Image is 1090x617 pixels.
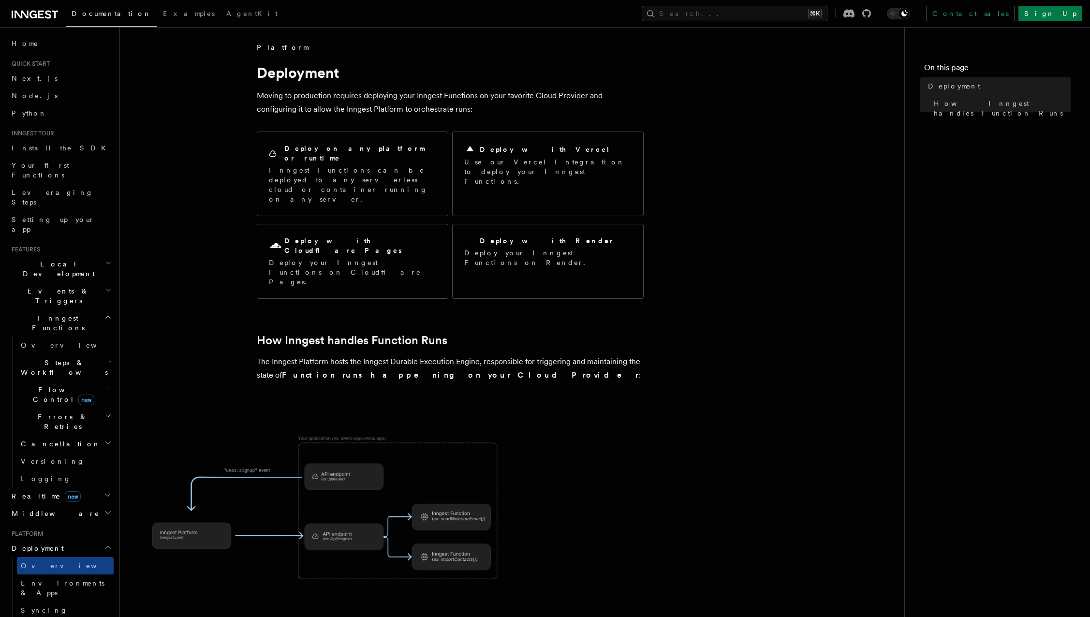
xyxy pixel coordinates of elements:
a: Sign Up [1018,6,1082,21]
span: Next.js [12,74,58,82]
button: Inngest Functions [8,309,114,337]
span: Examples [163,10,215,17]
a: Versioning [17,453,114,470]
button: Local Development [8,255,114,282]
span: Platform [257,43,308,52]
button: Toggle dark mode [887,8,910,19]
p: Deploy your Inngest Functions on Cloudflare Pages. [269,258,436,287]
span: Install the SDK [12,144,112,152]
span: Setting up your app [12,216,95,233]
a: Deploy with VercelUse our Vercel Integration to deploy your Inngest Functions. [452,132,644,216]
span: Deployment [8,544,64,553]
img: The Inngest Platform communicates with your deployed Inngest Functions by sending requests to you... [135,407,522,609]
p: The Inngest Platform hosts the Inngest Durable Execution Engine, responsible for triggering and m... [257,355,644,382]
a: Deploy with RenderDeploy your Inngest Functions on Render. [452,224,644,299]
span: Errors & Retries [17,412,105,431]
a: Python [8,104,114,122]
a: Setting up your app [8,211,114,238]
span: Inngest tour [8,130,54,137]
h4: On this page [924,62,1071,77]
p: Moving to production requires deploying your Inngest Functions on your favorite Cloud Provider an... [257,89,644,116]
span: AgentKit [226,10,278,17]
span: Local Development [8,259,105,279]
h1: Deployment [257,64,644,81]
span: Events & Triggers [8,286,105,306]
span: How Inngest handles Function Runs [934,99,1071,118]
span: Python [12,109,47,117]
a: Overview [17,557,114,574]
a: Deploy with Cloudflare PagesDeploy your Inngest Functions on Cloudflare Pages. [257,224,448,299]
h2: Deploy with Render [480,236,615,246]
p: Deploy your Inngest Functions on Render. [464,248,632,267]
a: Deploy on any platform or runtimeInngest Functions can be deployed to any serverless cloud or con... [257,132,448,216]
p: Inngest Functions can be deployed to any serverless cloud or container running on any server. [269,165,436,204]
button: Deployment [8,540,114,557]
a: Install the SDK [8,139,114,157]
button: Cancellation [17,435,114,453]
span: Features [8,246,40,253]
span: new [65,491,81,502]
a: Node.js [8,87,114,104]
span: Quick start [8,60,50,68]
span: Documentation [72,10,151,17]
a: Next.js [8,70,114,87]
button: Middleware [8,505,114,522]
a: How Inngest handles Function Runs [257,334,447,347]
span: Deployment [928,81,980,91]
span: Platform [8,530,44,538]
strong: Function runs happening on your Cloud Provider [282,370,639,380]
span: Steps & Workflows [17,358,108,377]
h2: Deploy on any platform or runtime [284,144,436,163]
svg: Cloudflare [269,239,282,253]
kbd: ⌘K [808,9,822,18]
span: Syncing [21,606,68,614]
span: Realtime [8,491,81,501]
span: Cancellation [17,439,101,449]
button: Events & Triggers [8,282,114,309]
span: Versioning [21,457,85,465]
a: Environments & Apps [17,574,114,602]
a: Examples [157,3,221,26]
span: Your first Functions [12,162,69,179]
button: Realtimenew [8,487,114,505]
button: Search...⌘K [642,6,827,21]
a: Logging [17,470,114,487]
span: Flow Control [17,385,106,404]
span: Middleware [8,509,100,518]
span: Overview [21,341,120,349]
a: Leveraging Steps [8,184,114,211]
span: new [78,395,94,405]
a: Home [8,35,114,52]
a: Contact sales [926,6,1015,21]
a: Deployment [924,77,1071,95]
h2: Deploy with Cloudflare Pages [284,236,436,255]
span: Environments & Apps [21,579,104,597]
button: Steps & Workflows [17,354,114,381]
button: Errors & Retries [17,408,114,435]
span: Node.js [12,92,58,100]
span: Logging [21,475,71,483]
span: Leveraging Steps [12,189,93,206]
p: Use our Vercel Integration to deploy your Inngest Functions. [464,157,632,186]
a: Your first Functions [8,157,114,184]
a: How Inngest handles Function Runs [930,95,1071,122]
a: Overview [17,337,114,354]
span: Home [12,39,39,48]
a: Documentation [66,3,157,27]
a: AgentKit [221,3,283,26]
span: Inngest Functions [8,313,104,333]
button: Flow Controlnew [17,381,114,408]
div: Inngest Functions [8,337,114,487]
span: Overview [21,562,120,570]
h2: Deploy with Vercel [480,145,610,154]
